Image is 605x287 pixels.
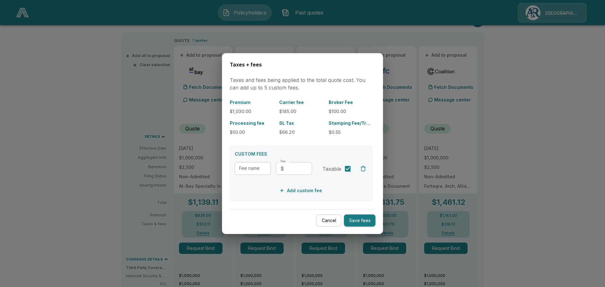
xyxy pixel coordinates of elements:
[279,99,324,106] p: Carrier fee
[279,129,324,135] p: $66.20
[329,99,373,106] p: Broker Fee
[230,99,274,106] p: Premium
[230,129,274,135] p: $50.00
[344,214,376,227] button: Save fees
[230,60,376,69] h6: Taxes + fees
[329,120,373,126] p: Stamping Fee/Transaction/Regulatory Fee
[280,159,286,164] label: Fee
[279,120,324,126] p: SL Tax
[278,185,325,197] button: Add custom fee
[230,76,376,91] p: Taxes and fees being applied to the total quote cost. You can add up to 5 custom fees.
[235,151,368,157] p: CUSTOM FEES
[230,108,274,115] p: $1,030.00
[322,165,341,173] span: Taxable
[329,108,373,115] p: $100.00
[280,165,284,172] p: $
[329,129,373,135] p: $0.55
[230,120,274,126] p: Processing fee
[279,108,324,115] p: $185.00
[316,214,342,227] button: Cancel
